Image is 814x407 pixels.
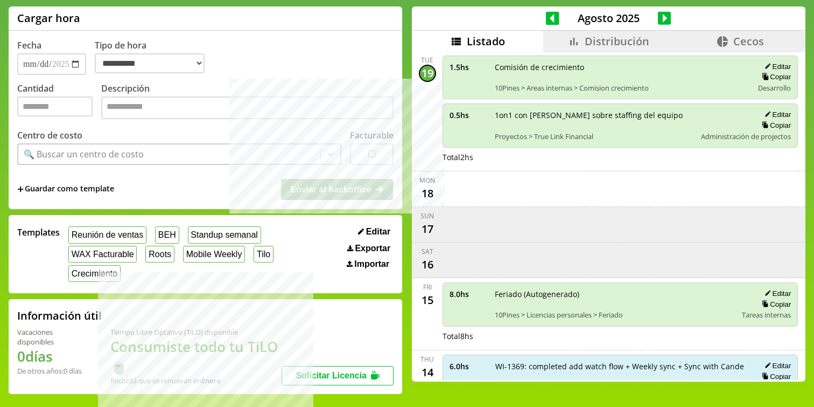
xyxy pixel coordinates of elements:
div: Tue [421,56,433,65]
div: 19 [419,65,436,82]
div: 14 [419,364,436,381]
div: Tiempo Libre Optativo (TiLO) disponible [110,327,282,337]
div: Vacaciones disponibles [17,327,85,347]
h1: 0 días [17,347,85,366]
span: 1on1 con [PERSON_NAME] sobre staffing del equipo [495,110,694,120]
b: Enero [201,376,221,385]
button: BEH [155,226,179,243]
div: 18 [419,185,436,202]
button: Copiar [759,121,791,130]
label: Tipo de hora [95,39,213,75]
div: 16 [419,256,436,273]
span: 10Pines > Licencias personales > Feriado [495,310,735,320]
span: Solicitar Licencia [296,371,367,380]
button: Roots [145,246,174,263]
span: Proyectos > True Link Financial [495,132,694,141]
span: Feriado (Autogenerado) [495,289,735,299]
span: 6.0 hs [450,361,488,371]
button: Solicitar Licencia [282,366,394,385]
div: 🔍 Buscar un centro de costo [24,148,144,160]
button: Editar [761,62,791,71]
span: Importar [354,259,389,269]
button: Exportar [344,243,394,254]
button: Editar [761,110,791,119]
span: Distribución [585,34,649,49]
span: WI-1369: completed add watch flow + Weekly sync + Sync with Cande [495,361,746,371]
textarea: Descripción [101,96,394,119]
button: Mobile Weekly [183,246,245,263]
span: + [17,183,24,195]
div: Sat [422,247,433,256]
span: Cecos [733,34,764,49]
label: Centro de costo [17,129,82,141]
button: Tilo [254,246,273,263]
div: Recordá que se renuevan en [110,376,282,385]
div: De otros años: 0 días [17,366,85,376]
button: Editar [761,361,791,370]
button: Editar [355,226,394,237]
div: Sun [420,211,434,220]
span: Templates [17,226,60,238]
input: Cantidad [17,96,93,116]
span: Comisión de crecimiento [495,62,746,72]
h1: Consumiste todo tu TiLO 🍵 [110,337,282,376]
div: Total 2 hs [443,152,798,162]
div: Mon [419,176,435,185]
span: 1.5 hs [450,62,487,72]
span: Desarrollo [758,83,791,93]
span: 10Pines > Areas internas > Comision crecimiento [495,83,746,93]
button: Copiar [759,72,791,81]
span: 0.5 hs [450,110,487,120]
span: Agosto 2025 [559,11,658,25]
div: scrollable content [412,52,805,380]
label: Facturable [350,129,394,141]
label: Descripción [101,82,394,122]
select: Tipo de hora [95,53,205,73]
span: Administración de projectos [701,132,791,141]
label: Cantidad [17,82,101,122]
button: Crecimiento [68,265,121,282]
span: Editar [366,227,390,237]
div: Total 8 hs [443,331,798,341]
span: Listado [467,34,505,49]
span: Tareas internas [742,310,791,320]
button: Copiar [759,372,791,381]
div: 15 [419,292,436,309]
button: Reunión de ventas [68,226,146,243]
span: 8.0 hs [450,289,487,299]
span: Exportar [355,244,390,253]
button: Standup semanal [188,226,261,243]
div: Fri [423,282,432,292]
button: Editar [761,289,791,298]
div: 17 [419,220,436,238]
div: Thu [420,355,434,364]
button: Copiar [759,300,791,309]
h2: Información útil [17,308,102,323]
button: WAX Facturable [68,246,137,263]
label: Fecha [17,39,41,51]
span: +Guardar como template [17,183,114,195]
h1: Cargar hora [17,11,80,25]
